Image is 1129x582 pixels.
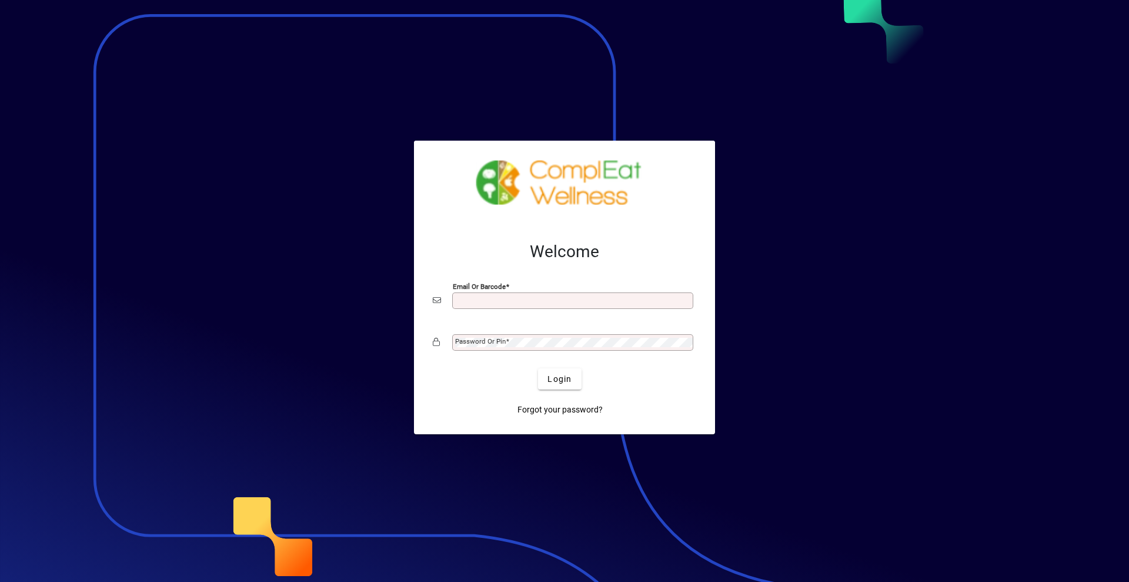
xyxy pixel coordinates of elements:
[433,242,696,262] h2: Welcome
[538,368,581,390] button: Login
[453,282,506,291] mat-label: Email or Barcode
[513,399,607,420] a: Forgot your password?
[547,373,572,385] span: Login
[517,404,603,416] span: Forgot your password?
[455,337,506,345] mat-label: Password or Pin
